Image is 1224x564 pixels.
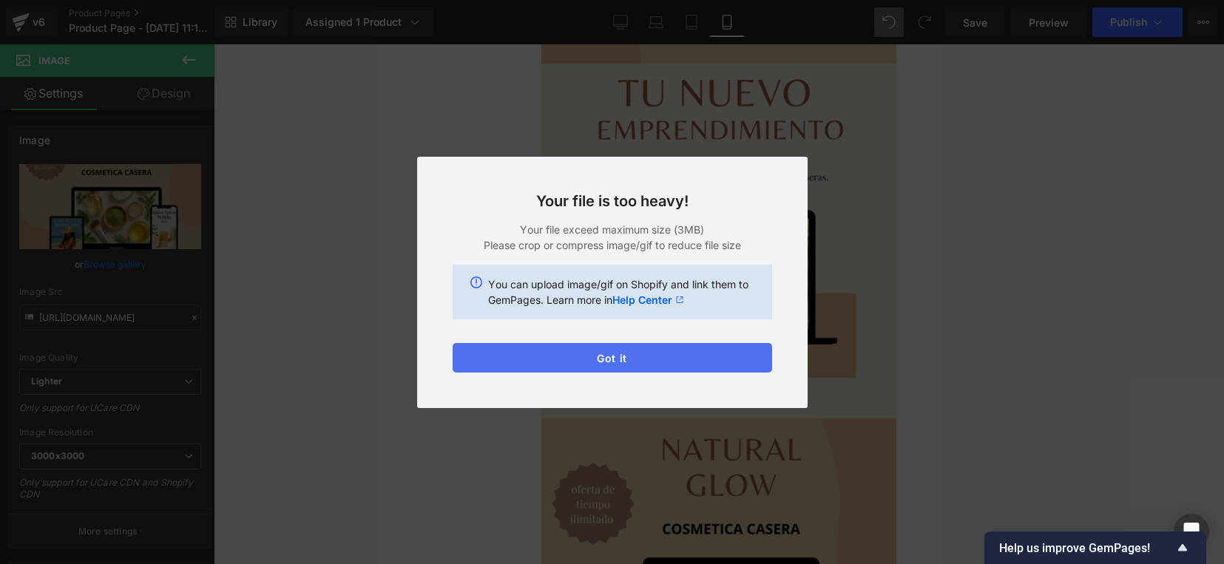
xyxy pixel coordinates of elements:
p: Please crop or compress image/gif to reduce file size [453,237,772,253]
h3: Your file is too heavy! [453,192,772,210]
p: Your file exceed maximum size (3MB) [453,222,772,237]
button: Show survey - Help us improve GemPages! [999,539,1191,557]
div: Open Intercom Messenger [1174,514,1209,549]
p: You can upload image/gif on Shopify and link them to GemPages. Learn more in [488,276,754,308]
a: Help Center [612,292,684,308]
span: Help us improve GemPages! [999,541,1174,555]
button: Got it [453,343,772,373]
